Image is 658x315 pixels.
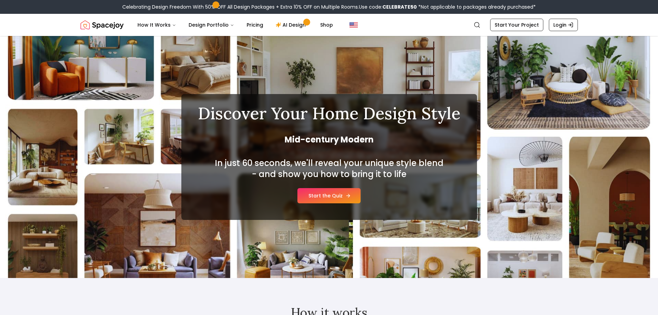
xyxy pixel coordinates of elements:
[270,18,313,32] a: AI Design
[132,18,182,32] button: How It Works
[122,3,536,10] div: Celebrating Design Freedom With 50% OFF All Design Packages + Extra 10% OFF on Multiple Rooms.
[382,3,417,10] b: CELEBRATE50
[315,18,338,32] a: Shop
[198,105,460,122] h1: Discover Your Home Design Style
[549,19,578,31] a: Login
[350,21,358,29] img: United States
[132,18,338,32] nav: Main
[80,18,124,32] img: Spacejoy Logo
[241,18,269,32] a: Pricing
[297,188,361,203] a: Start the Quiz
[198,134,460,145] span: Mid-century Modern
[490,19,543,31] a: Start Your Project
[359,3,417,10] span: Use code:
[80,18,124,32] a: Spacejoy
[183,18,240,32] button: Design Portfolio
[80,14,578,36] nav: Global
[213,158,445,180] h2: In just 60 seconds, we'll reveal your unique style blend - and show you how to bring it to life
[417,3,536,10] span: *Not applicable to packages already purchased*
